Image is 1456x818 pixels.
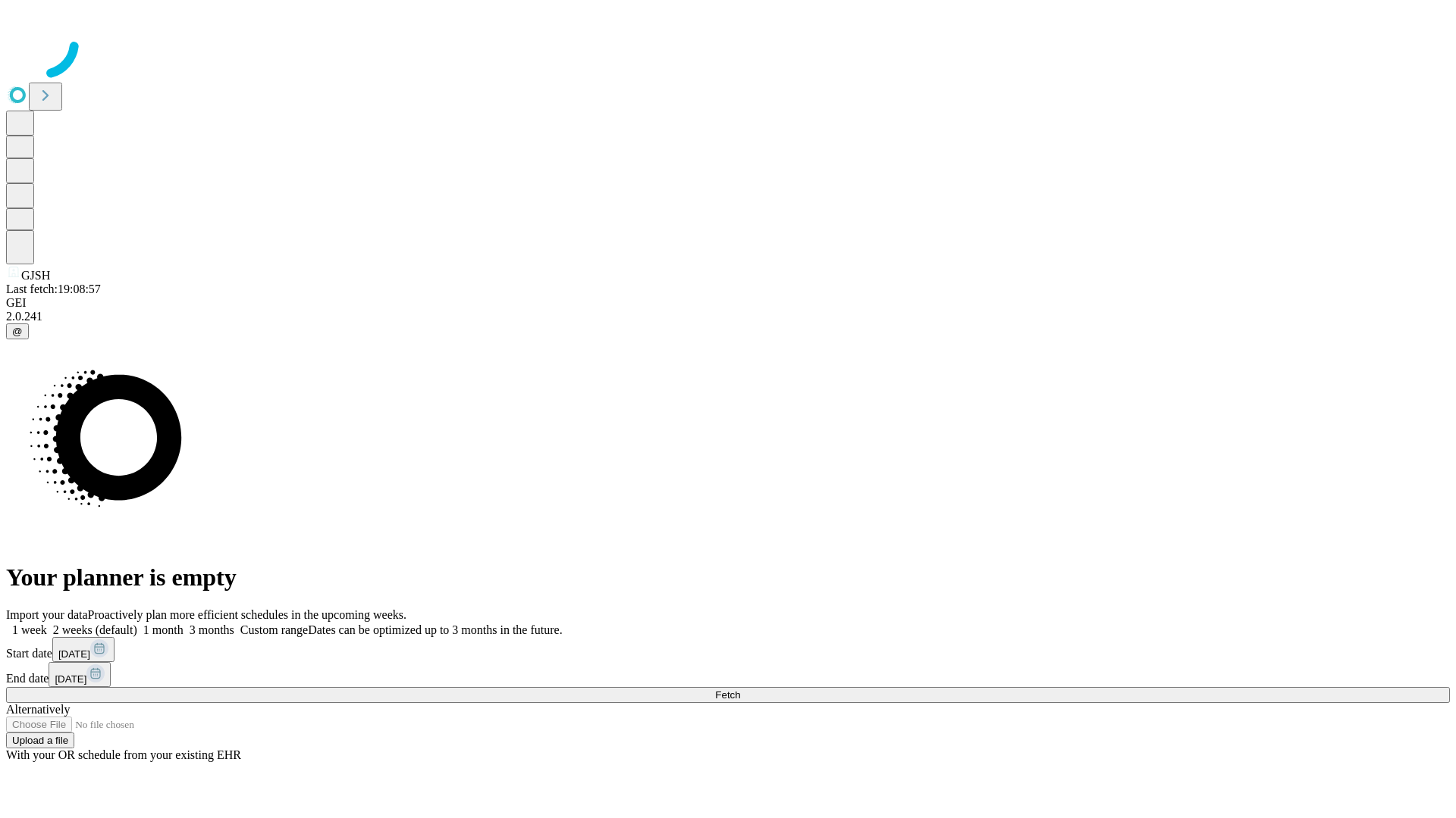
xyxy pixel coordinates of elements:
[190,623,234,636] span: 3 months
[6,687,1450,703] button: Fetch
[21,269,50,282] span: GJSH
[6,283,101,295] span: Last fetch: 19:08:57
[6,662,1450,687] div: End date
[6,637,1450,662] div: Start date
[58,648,90,660] span: [DATE]
[55,673,86,685] span: [DATE]
[52,637,115,662] button: [DATE]
[49,662,111,687] button: [DATE]
[6,296,1450,310] div: GEI
[12,623,47,636] span: 1 week
[53,623,137,636] span: 2 weeks (default)
[715,689,740,701] span: Fetch
[12,326,23,337] span: @
[6,323,29,339] button: @
[6,732,74,748] button: Upload a file
[6,608,88,621] span: Import your data
[6,748,241,761] span: With your OR schedule from your existing EHR
[6,703,70,716] span: Alternatively
[88,608,406,621] span: Proactively plan more efficient schedules in the upcoming weeks.
[6,564,1450,592] h1: Your planner is empty
[6,310,1450,323] div: 2.0.241
[143,623,184,636] span: 1 month
[240,623,308,636] span: Custom range
[308,623,562,636] span: Dates can be optimized up to 3 months in the future.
